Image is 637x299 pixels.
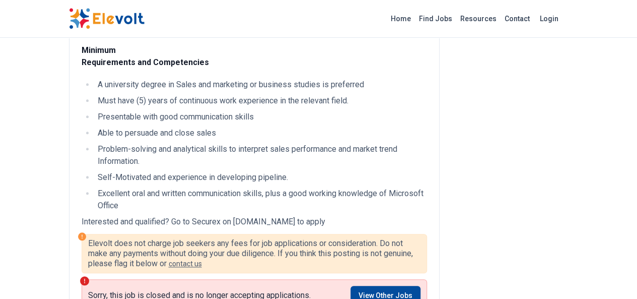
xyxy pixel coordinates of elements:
li: Excellent oral and written communication skills, plus a good working knowledge of Microsoft Office [95,188,427,212]
li: Able to persuade and close sales [95,127,427,139]
p: Elevolt does not charge job seekers any fees for job applications or consideration. Do not make a... [88,238,420,269]
li: Must have (5) years of continuous work experience in the relevant field. [95,95,427,107]
a: contact us [169,260,202,268]
img: Elevolt [69,8,145,29]
a: Login [534,9,564,29]
li: Self-Motivated and experience in developing pipeline. [95,171,427,184]
li: Presentable with good communication skills [95,111,427,123]
p: Interested and qualified? Go to Securex on [DOMAIN_NAME] to apply [82,216,427,228]
a: Home [387,11,415,27]
a: Resources [456,11,501,27]
strong: Minimum Requirements and Competencies [82,45,209,67]
li: A university degree in Sales and marketing or business studies is preferred [95,79,427,91]
iframe: Chat Widget [587,251,637,299]
li: Problem-solving and analytical skills to interpret sales performance and market trend Information. [95,143,427,167]
a: Find Jobs [415,11,456,27]
a: Contact [501,11,534,27]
